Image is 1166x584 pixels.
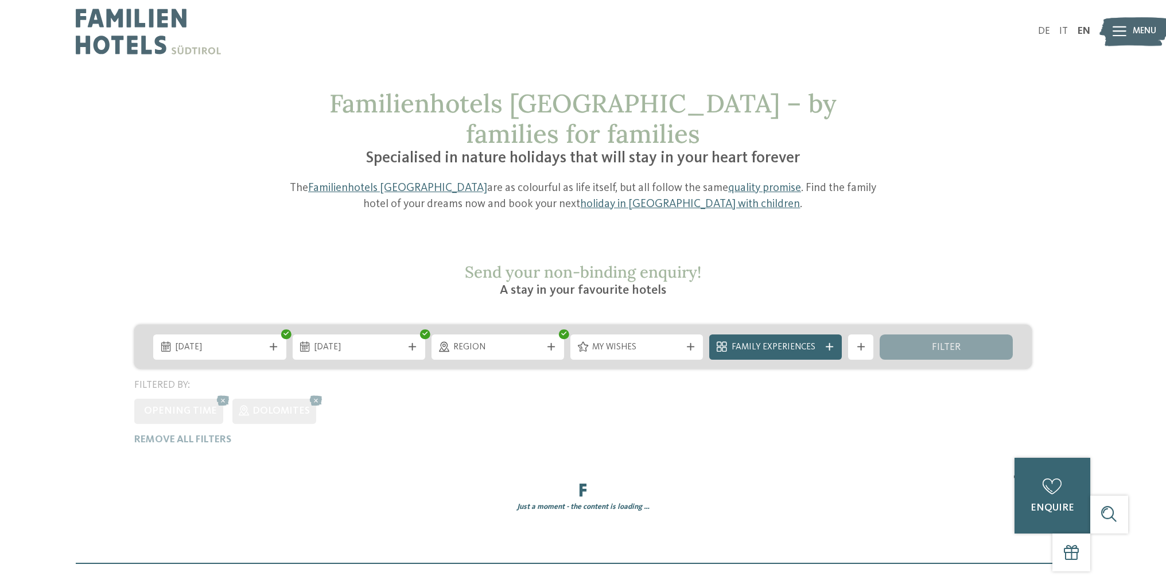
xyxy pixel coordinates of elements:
a: enquire [1015,458,1090,534]
a: DE [1038,26,1050,36]
a: Familienhotels [GEOGRAPHIC_DATA] [308,182,487,194]
p: The are as colourful as life itself, but all follow the same . Find the family hotel of your drea... [283,181,883,212]
span: A stay in your favourite hotels [500,284,666,297]
span: 0 [1013,471,1019,484]
span: Send your non-binding enquiry! [465,262,701,282]
span: Region [453,341,542,354]
a: IT [1059,26,1068,36]
span: [DATE] [314,341,403,354]
span: [DATE] [176,341,264,354]
span: enquire [1031,503,1074,513]
span: My wishes [592,341,681,354]
span: Menu [1133,25,1156,38]
a: holiday in [GEOGRAPHIC_DATA] with children [580,198,800,210]
div: Just a moment - the content is loading … [125,502,1041,512]
span: Family Experiences [732,341,820,354]
a: quality promise [728,182,801,194]
span: Specialised in nature holidays that will stay in your heart forever [366,150,800,166]
a: EN [1078,26,1090,36]
span: Familienhotels [GEOGRAPHIC_DATA] – by families for families [329,87,837,150]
